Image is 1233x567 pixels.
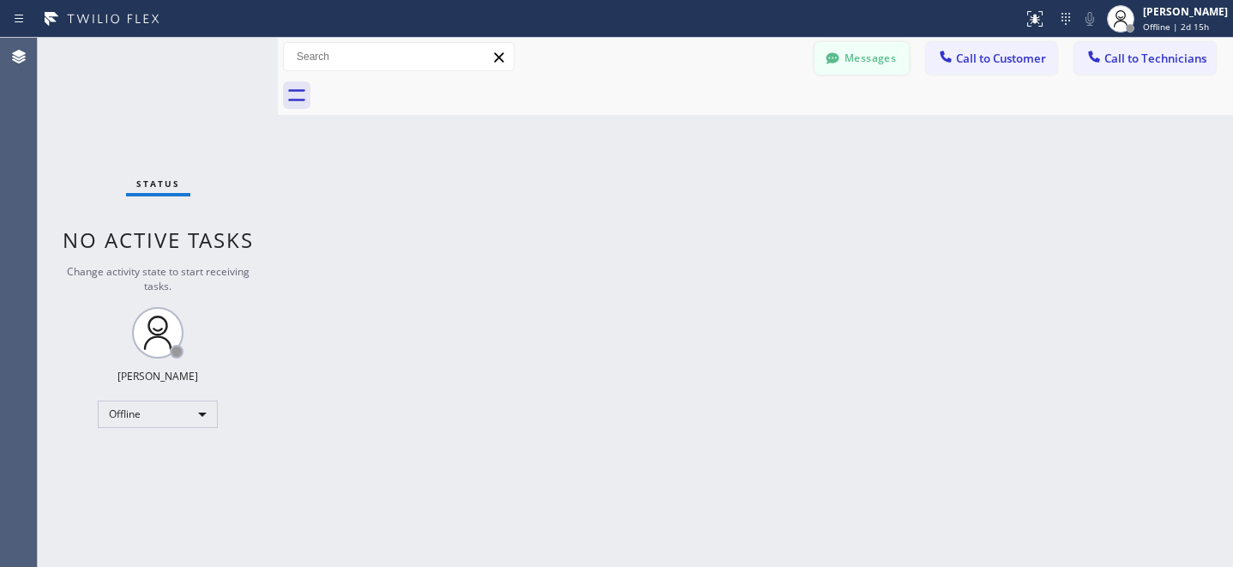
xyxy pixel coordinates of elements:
[815,42,909,75] button: Messages
[926,42,1057,75] button: Call to Customer
[284,43,514,70] input: Search
[136,178,180,190] span: Status
[1143,4,1228,19] div: [PERSON_NAME]
[67,264,250,293] span: Change activity state to start receiving tasks.
[1104,51,1206,66] span: Call to Technicians
[1143,21,1209,33] span: Offline | 2d 15h
[98,401,218,428] div: Offline
[117,369,198,383] div: [PERSON_NAME]
[956,51,1046,66] span: Call to Customer
[63,226,254,254] span: No active tasks
[1074,42,1216,75] button: Call to Technicians
[1078,7,1102,31] button: Mute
